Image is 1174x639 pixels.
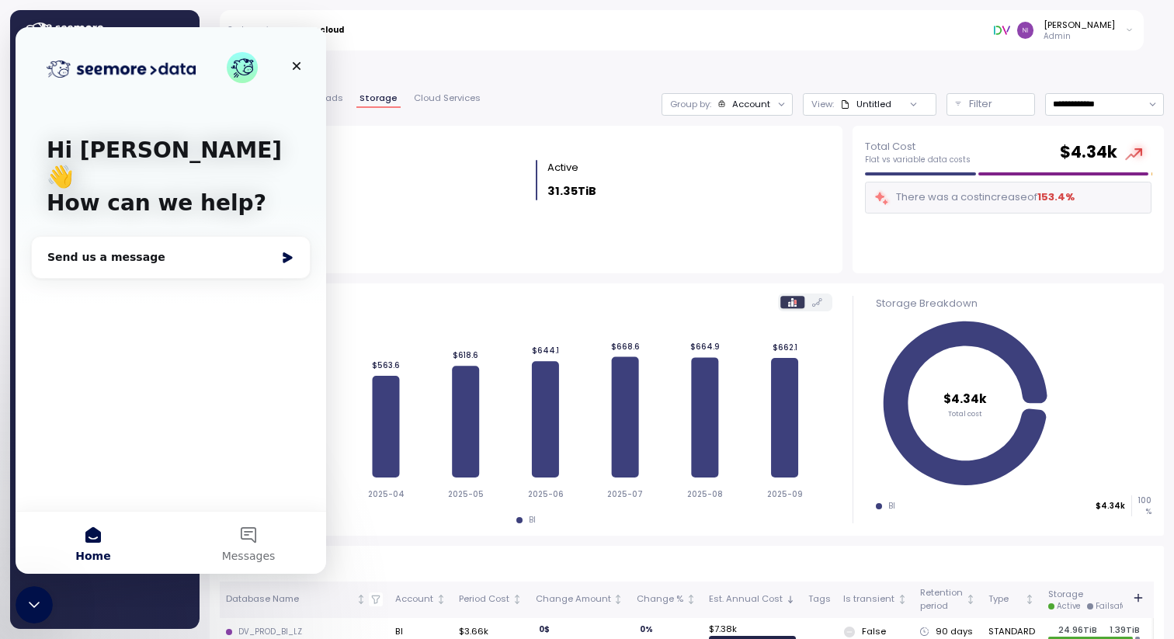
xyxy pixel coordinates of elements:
div: Sorted descending [785,594,796,605]
div: Not sorted [613,594,623,605]
div: Not sorted [686,594,696,605]
h2: $ 4.34k [1060,141,1117,164]
span: Home [60,523,95,534]
button: Filter [946,93,1035,116]
th: StorageActiveFailsafeNot sorted [1041,582,1146,618]
div: Period Cost [459,592,509,606]
div: BI [529,515,536,526]
th: Is transientNot sorted [837,582,914,618]
div: Type [988,592,1022,606]
tspan: 2025-09 [766,489,802,499]
p: Group by: [670,98,711,110]
div: Active [1057,601,1081,612]
div: Active [547,160,578,175]
div: 0 % [637,622,656,637]
th: Change %Not sorted [630,582,703,618]
p: Flat vs variable data costs [865,155,971,165]
div: BI [888,501,895,512]
tspan: $664.9 [690,342,720,352]
div: Close [267,25,295,53]
span: Cloud Services [414,94,481,102]
tspan: $662.1 [772,342,797,352]
div: Untitled [840,98,891,110]
div: Retention period [920,586,963,613]
tspan: 2025-08 [687,489,723,499]
p: Admin [1044,31,1115,42]
tspan: 2025-07 [607,489,643,499]
span: Storage [359,94,398,102]
div: Not sorted [356,594,366,605]
p: 31.35TiB [547,182,596,200]
div: Account [395,592,433,606]
div: Not sorted [1024,594,1035,605]
tspan: $563.6 [372,360,400,370]
img: Profile image for Dev [211,25,242,56]
p: 1.39TiB [1110,623,1140,636]
div: 90 days [920,625,976,639]
div: Not sorted [512,594,523,605]
th: Change AmountNot sorted [529,582,630,618]
div: > [286,26,291,36]
p: Cost Breakdown [220,556,1154,571]
div: Storage [1048,588,1127,612]
tspan: 2025-04 [367,489,404,499]
th: AccountNot sorted [389,582,453,618]
div: Database Name [226,592,354,606]
th: TypeNot sorted [982,582,1041,618]
img: logo [31,33,180,50]
p: How can we help? [31,163,280,189]
p: 100 % [1132,495,1151,516]
iframe: Intercom live chat [16,586,53,623]
p: 24.96TiB [1048,623,1107,636]
tspan: $618.6 [453,350,478,360]
iframe: Intercom live chat [16,27,326,574]
div: Is transient [843,592,894,606]
p: $4.34k [1096,501,1125,512]
tspan: $644.1 [532,346,559,356]
div: DV_PROD_BI_LZ [238,627,302,637]
th: RetentionperiodNot sorted [914,582,982,618]
div: Change Amount [536,592,611,606]
p: Filter [969,96,992,112]
div: Est. Annual Cost [709,592,783,606]
div: [PERSON_NAME] [1044,19,1115,31]
tspan: 2025-05 [448,489,484,499]
tspan: Total cost [949,408,983,418]
div: 0 $ [536,622,553,637]
tspan: 2025-06 [527,489,563,499]
p: Hi [PERSON_NAME] 👋 [31,110,280,163]
div: There was a cost increase of [874,189,1075,207]
div: Send us a message [16,209,295,252]
th: Est. Annual CostSorted descending [703,582,802,618]
div: Storage Breakdown [222,138,830,154]
div: Account [732,98,770,110]
th: Period CostNot sorted [453,582,529,618]
div: Change % [637,592,683,606]
div: Tags [808,592,831,606]
tspan: $668.6 [610,341,639,351]
th: Database NameNot sorted [220,582,390,618]
span: Messages [207,523,260,534]
p: False [862,625,886,637]
div: Not sorted [436,594,446,605]
div: 153.4 % [1037,189,1075,205]
p: Total Cost [865,139,971,155]
img: 6791f8edfa6a2c9608b219b1.PNG [994,22,1010,38]
tspan: $4.34k [944,391,988,407]
h2: Data Cloud [210,61,1164,83]
div: Failsafe [1096,601,1127,612]
img: aa5bc15c2af7a8687bb201f861f8e68b [1017,22,1033,38]
div: Not sorted [897,594,908,605]
div: Not sorted [965,594,976,605]
button: Messages [155,484,311,547]
p: View: [811,98,834,110]
div: Send us a message [32,222,259,238]
div: Storage Breakdown [876,296,1151,311]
